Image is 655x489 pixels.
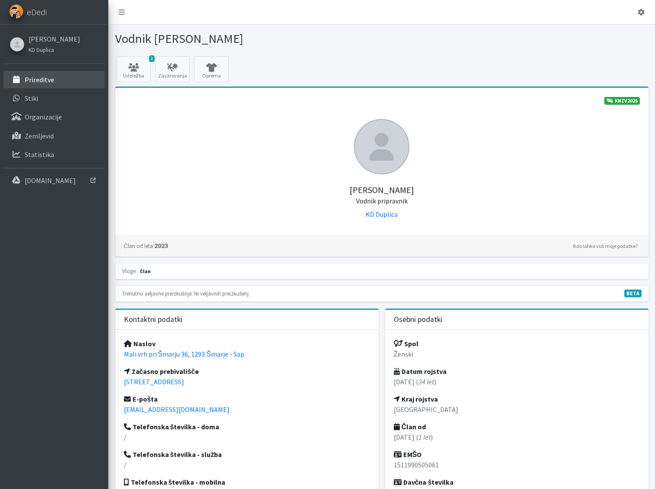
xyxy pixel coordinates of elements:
span: član [138,267,153,275]
p: [DATE] ( ) [394,432,640,442]
small: Vodnik pripravnik [356,196,408,205]
h5: [PERSON_NAME] [124,174,640,206]
small: KD Duplica [29,46,54,53]
p: [DOMAIN_NAME] [25,176,76,185]
strong: Začasno prebivališče [124,367,199,376]
p: Organizacije [25,113,62,121]
a: Organizacije [3,108,105,125]
small: Član od leta: [124,242,154,249]
a: Mali vrh pri Šmarju 36, 1293 Šmarje - Sap [124,350,244,358]
strong: Spol [394,339,418,348]
strong: Član od [394,422,426,431]
strong: Davčna številka [394,478,454,486]
strong: Datum rojstva [394,367,447,376]
a: Zavarovanja [155,56,190,82]
strong: Kraj rojstva [394,395,438,403]
a: Kdo lahko vidi moje podatke? [571,241,640,251]
small: Trenutno veljavne preizkušnje: [122,290,193,297]
p: Zemljevid [25,132,54,140]
span: V fazi razvoja [624,290,642,297]
p: / [124,432,370,442]
strong: 2023 [124,241,168,250]
p: Prireditve [25,75,54,84]
a: Zemljevid [3,127,105,145]
em: 34 let [418,377,434,386]
a: [STREET_ADDRESS] [124,377,184,386]
a: KNZV2025 [604,97,640,105]
strong: E-pošta [124,395,158,403]
em: 1 let [418,433,431,441]
a: Statistika [3,146,105,163]
a: [EMAIL_ADDRESS][DOMAIN_NAME] [124,405,230,414]
a: 3 Udeležba [116,56,151,82]
strong: Telefonska številka - mobilna [124,478,226,486]
small: Vloge: [122,267,137,274]
a: Prireditve [3,71,105,88]
strong: Telefonska številka - služba [124,450,222,459]
a: Oprema [194,56,229,82]
img: eDedi [9,4,23,19]
a: KD Duplica [29,44,80,55]
p: / [124,460,370,470]
p: Statistika [25,150,54,159]
h3: Kontaktni podatki [124,315,182,324]
p: [GEOGRAPHIC_DATA] [394,404,640,415]
a: Stiki [3,90,105,107]
p: [DATE] ( ) [394,376,640,387]
span: 3 [149,55,155,62]
a: KD Duplica [366,210,398,219]
a: [DOMAIN_NAME] [3,172,105,189]
h1: Vodnik [PERSON_NAME] [115,31,379,46]
span: eDedi [27,6,47,19]
strong: EMŠO [394,450,422,459]
strong: Telefonska številka - doma [124,422,220,431]
small: Ni veljavnih preizkušenj [194,290,249,297]
h3: Osebni podatki [394,315,442,324]
p: Ženski [394,349,640,359]
p: 1511990505061 [394,460,640,470]
strong: Naslov [124,339,156,348]
p: Stiki [25,94,38,103]
a: [PERSON_NAME] [29,34,80,44]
